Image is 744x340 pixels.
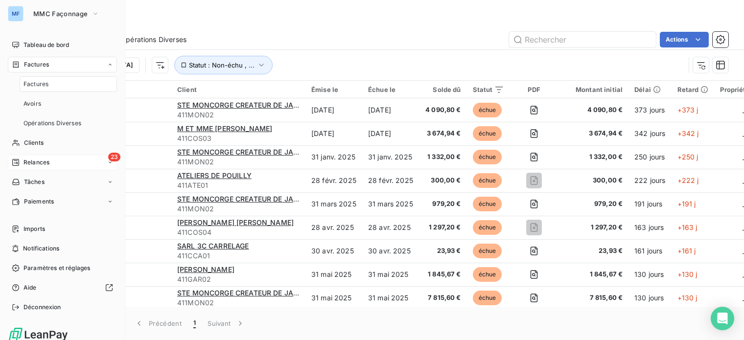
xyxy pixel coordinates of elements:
span: 1 332,00 € [425,152,461,162]
span: 411GAR02 [177,274,300,284]
span: échue [473,291,502,305]
span: 23,93 € [564,246,623,256]
td: 31 janv. 2025 [305,145,362,169]
span: 300,00 € [425,176,461,185]
span: échue [473,173,502,188]
td: 28 avr. 2025 [362,216,419,239]
span: échue [473,267,502,282]
td: 28 avr. 2025 [305,216,362,239]
span: 23,93 € [425,246,461,256]
button: Suivant [202,313,251,334]
span: +130 j [677,270,697,278]
span: 1 297,20 € [564,223,623,232]
div: Délai [634,86,665,93]
span: ATELIERS DE POUILLY [177,171,252,180]
td: 342 jours [628,122,671,145]
td: 31 mars 2025 [362,192,419,216]
td: 191 jours [628,192,671,216]
span: échue [473,126,502,141]
td: 31 mars 2025 [305,192,362,216]
span: Statut : Non-échu , ... [189,61,255,69]
td: 30 avr. 2025 [305,239,362,263]
span: STE MONCORGE CREATEUR DE JARDIN [177,148,310,156]
span: Déconnexion [23,303,61,312]
span: Clients [24,138,44,147]
td: 250 jours [628,145,671,169]
button: Statut : Non-échu , ... [174,56,273,74]
span: Opérations Diverses [23,119,81,128]
span: 4 090,80 € [564,105,623,115]
td: [DATE] [305,122,362,145]
span: Avoirs [23,99,41,108]
td: 30 avr. 2025 [362,239,419,263]
span: 411MON02 [177,298,300,308]
td: 163 jours [628,216,671,239]
a: Aide [8,280,117,295]
button: Actions [660,32,709,47]
span: Paramètres et réglages [23,264,90,272]
span: Factures [24,60,49,69]
span: 411CCA01 [177,251,300,261]
span: 300,00 € [564,176,623,185]
span: 979,20 € [564,199,623,209]
span: échue [473,244,502,258]
td: 31 janv. 2025 [362,145,419,169]
div: Montant initial [564,86,623,93]
span: échue [473,103,502,117]
span: Paiements [24,197,54,206]
td: 31 mai 2025 [305,286,362,310]
span: Notifications [23,244,59,253]
span: 411COS04 [177,227,300,237]
span: +191 j [677,200,696,208]
span: STE MONCORGE CREATEUR DE JARDIN [177,289,310,297]
span: +161 j [677,247,696,255]
td: 31 mai 2025 [362,286,419,310]
span: +222 j [677,176,699,184]
span: [PERSON_NAME] [PERSON_NAME] [177,218,294,227]
div: Open Intercom Messenger [711,307,734,330]
span: +373 j [677,106,698,114]
span: [PERSON_NAME] [177,265,234,273]
span: 4 090,80 € [425,105,461,115]
span: Imports [23,225,45,233]
span: Tâches [24,178,45,186]
button: 1 [187,313,202,334]
td: 28 févr. 2025 [362,169,419,192]
span: 7 815,60 € [564,293,623,303]
span: +250 j [677,153,698,161]
span: +342 j [677,129,699,137]
span: échue [473,197,502,211]
span: 411MON02 [177,110,300,120]
td: [DATE] [305,98,362,122]
span: SARL 3C CARRELAGE [177,242,249,250]
div: Émise le [311,86,356,93]
span: 979,20 € [425,199,461,209]
span: 1 [193,318,196,328]
span: 1 845,67 € [425,270,461,279]
div: Client [177,86,300,93]
span: M ET MME [PERSON_NAME] [177,124,272,133]
span: 411ATE01 [177,181,300,190]
span: 7 815,60 € [425,293,461,303]
span: 3 674,94 € [425,129,461,138]
span: 1 332,00 € [564,152,623,162]
td: 28 févr. 2025 [305,169,362,192]
span: Relances [23,158,49,167]
td: [DATE] [362,98,419,122]
span: 411MON02 [177,204,300,214]
span: 23 [108,153,120,161]
div: MF [8,6,23,22]
div: Solde dû [425,86,461,93]
span: Opérations Diverses [120,35,186,45]
button: Précédent [128,313,187,334]
span: MMC Façonnage [33,10,88,18]
td: 130 jours [628,286,671,310]
span: Factures [23,80,48,89]
div: Statut [473,86,505,93]
span: 1 845,67 € [564,270,623,279]
td: 31 mai 2025 [362,263,419,286]
td: 373 jours [628,98,671,122]
td: 222 jours [628,169,671,192]
span: STE MONCORGE CREATEUR DE JARDIN [177,195,310,203]
div: Retard [677,86,709,93]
